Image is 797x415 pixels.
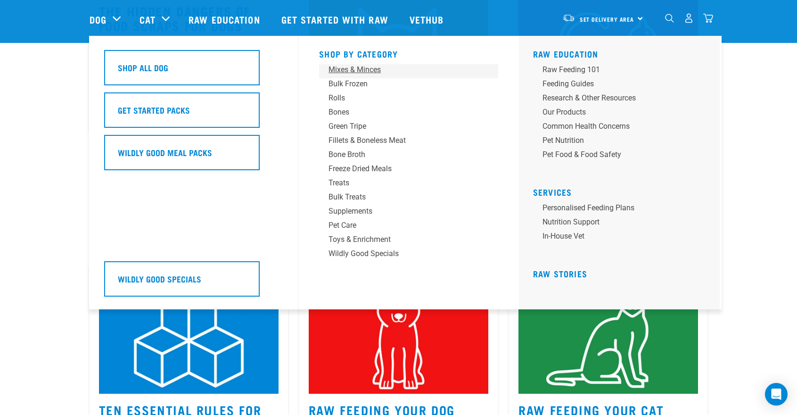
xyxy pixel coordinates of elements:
h5: Shop By Category [319,49,498,57]
a: Get started with Raw [272,0,400,38]
div: Toys & Enrichment [329,234,476,245]
a: Raw Feeding Your Cat [518,406,664,413]
h5: Wildly Good Specials [118,273,201,285]
a: Toys & Enrichment [319,234,498,248]
a: Feeding Guides [533,78,712,92]
div: Pet Care [329,220,476,231]
img: home-icon@2x.png [703,13,713,23]
a: Raw Education [179,0,271,38]
a: Pet Care [319,220,498,234]
div: Fillets & Boneless Meat [329,135,476,146]
div: Pet Food & Food Safety [542,149,690,160]
a: Rolls [319,92,498,107]
img: user.png [684,13,694,23]
a: Wildly Good Meal Packs [104,135,283,177]
a: Mixes & Minces [319,64,498,78]
a: Supplements [319,206,498,220]
div: Supplements [329,206,476,217]
a: Wildly Good Specials [319,248,498,262]
a: Raw Stories [533,271,587,276]
div: Our Products [542,107,690,118]
div: Green Tripe [329,121,476,132]
div: Mixes & Minces [329,64,476,75]
a: Bone Broth [319,149,498,163]
div: Treats [329,177,476,189]
a: Cat [140,12,156,26]
div: Freeze Dried Meals [329,163,476,174]
a: Research & Other Resources [533,92,712,107]
img: 1.jpg [99,274,279,394]
div: Bone Broth [329,149,476,160]
img: 3.jpg [518,274,698,394]
a: Get Started Packs [104,92,283,135]
a: Bones [319,107,498,121]
a: Bulk Frozen [319,78,498,92]
div: Raw Feeding 101 [542,64,690,75]
a: Personalised Feeding Plans [533,202,712,216]
h5: Shop All Dog [118,61,168,74]
a: Raw Feeding 101 [533,64,712,78]
div: Wildly Good Specials [329,248,476,259]
a: Nutrition Support [533,216,712,231]
a: Green Tripe [319,121,498,135]
div: Bones [329,107,476,118]
img: home-icon-1@2x.png [665,14,674,23]
h5: Get Started Packs [118,104,190,116]
h5: Services [533,187,712,195]
a: Pet Nutrition [533,135,712,149]
a: Raw Feeding Your Dog [309,406,455,413]
a: Raw Education [533,51,599,56]
div: Rolls [329,92,476,104]
div: Bulk Treats [329,191,476,203]
img: 2.jpg [309,274,488,394]
a: Shop All Dog [104,50,283,92]
img: van-moving.png [562,14,575,22]
span: Set Delivery Area [580,17,634,21]
a: Our Products [533,107,712,121]
div: Pet Nutrition [542,135,690,146]
a: Pet Food & Food Safety [533,149,712,163]
div: Common Health Concerns [542,121,690,132]
a: Dog [90,12,107,26]
a: Freeze Dried Meals [319,163,498,177]
div: Bulk Frozen [329,78,476,90]
a: In-house vet [533,231,712,245]
a: Fillets & Boneless Meat [319,135,498,149]
a: Wildly Good Specials [104,261,283,304]
div: Research & Other Resources [542,92,690,104]
a: Treats [319,177,498,191]
div: Open Intercom Messenger [765,383,788,406]
a: Common Health Concerns [533,121,712,135]
a: Vethub [400,0,456,38]
div: Feeding Guides [542,78,690,90]
a: Bulk Treats [319,191,498,206]
h5: Wildly Good Meal Packs [118,146,212,158]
